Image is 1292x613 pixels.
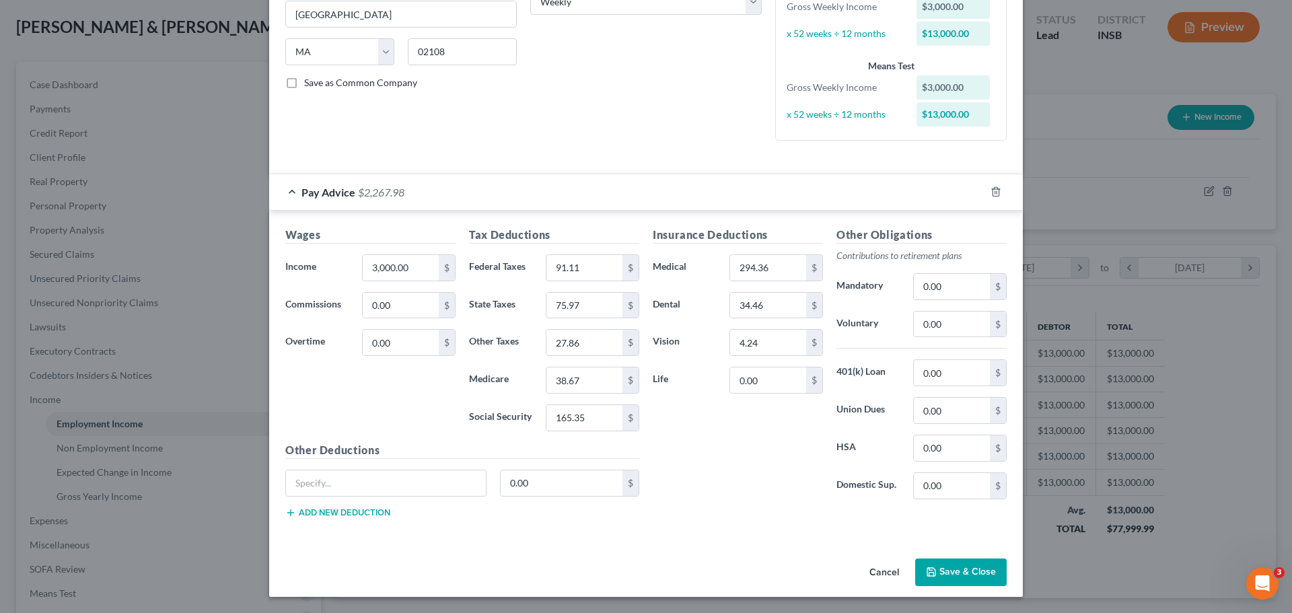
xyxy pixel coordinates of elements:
[730,330,806,355] input: 0.00
[806,293,822,318] div: $
[730,367,806,393] input: 0.00
[462,292,539,319] label: State Taxes
[653,227,823,244] h5: Insurance Deductions
[285,260,316,272] span: Income
[622,293,639,318] div: $
[1246,567,1279,600] iframe: Intercom live chat
[830,397,906,424] label: Union Dues
[990,360,1006,386] div: $
[990,435,1006,461] div: $
[301,186,355,199] span: Pay Advice
[439,293,455,318] div: $
[363,293,439,318] input: 0.00
[917,75,991,100] div: $3,000.00
[917,22,991,46] div: $13,000.00
[622,330,639,355] div: $
[622,367,639,393] div: $
[546,330,622,355] input: 0.00
[622,470,639,496] div: $
[646,329,723,356] label: Vision
[990,398,1006,423] div: $
[408,38,517,65] input: Enter zip...
[546,367,622,393] input: 0.00
[917,102,991,127] div: $13,000.00
[286,1,516,27] input: Enter city...
[501,470,623,496] input: 0.00
[990,473,1006,499] div: $
[830,311,906,338] label: Voluntary
[730,255,806,281] input: 0.00
[859,560,910,587] button: Cancel
[914,312,990,337] input: 0.00
[622,405,639,431] div: $
[546,255,622,281] input: 0.00
[279,329,355,356] label: Overtime
[462,254,539,281] label: Federal Taxes
[780,108,910,121] div: x 52 weeks ÷ 12 months
[806,367,822,393] div: $
[914,435,990,461] input: 0.00
[286,470,486,496] input: Specify...
[830,273,906,300] label: Mandatory
[990,312,1006,337] div: $
[358,186,404,199] span: $2,267.98
[646,292,723,319] label: Dental
[546,293,622,318] input: 0.00
[914,360,990,386] input: 0.00
[646,367,723,394] label: Life
[830,435,906,462] label: HSA
[780,27,910,40] div: x 52 weeks ÷ 12 months
[462,367,539,394] label: Medicare
[915,558,1007,587] button: Save & Close
[646,254,723,281] label: Medical
[622,255,639,281] div: $
[730,293,806,318] input: 0.00
[990,274,1006,299] div: $
[439,255,455,281] div: $
[546,405,622,431] input: 0.00
[914,398,990,423] input: 0.00
[285,442,639,459] h5: Other Deductions
[787,59,995,73] div: Means Test
[1274,567,1285,578] span: 3
[285,507,390,518] button: Add new deduction
[469,227,639,244] h5: Tax Deductions
[830,472,906,499] label: Domestic Sup.
[806,330,822,355] div: $
[836,227,1007,244] h5: Other Obligations
[439,330,455,355] div: $
[914,473,990,499] input: 0.00
[462,329,539,356] label: Other Taxes
[780,81,910,94] div: Gross Weekly Income
[279,292,355,319] label: Commissions
[285,227,456,244] h5: Wages
[914,274,990,299] input: 0.00
[462,404,539,431] label: Social Security
[304,77,417,88] span: Save as Common Company
[363,255,439,281] input: 0.00
[806,255,822,281] div: $
[830,359,906,386] label: 401(k) Loan
[363,330,439,355] input: 0.00
[836,249,1007,262] p: Contributions to retirement plans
